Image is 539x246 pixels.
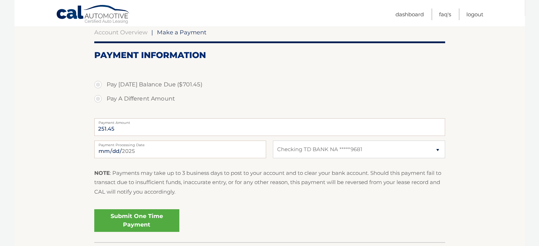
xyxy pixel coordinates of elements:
a: Account Overview [94,29,147,36]
span: Make a Payment [157,29,207,36]
input: Payment Amount [94,118,445,136]
input: Payment Date [94,141,266,158]
label: Pay A Different Amount [94,92,445,106]
a: Logout [466,8,483,20]
a: FAQ's [439,8,451,20]
a: Cal Automotive [56,5,130,25]
strong: NOTE [94,170,110,176]
label: Payment Amount [94,118,445,124]
a: Submit One Time Payment [94,209,179,232]
span: | [151,29,153,36]
a: Dashboard [395,8,424,20]
label: Pay [DATE] Balance Due ($701.45) [94,78,445,92]
label: Payment Processing Date [94,141,266,146]
p: : Payments may take up to 3 business days to post to your account and to clear your bank account.... [94,168,445,196]
h2: Payment Information [94,50,445,61]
